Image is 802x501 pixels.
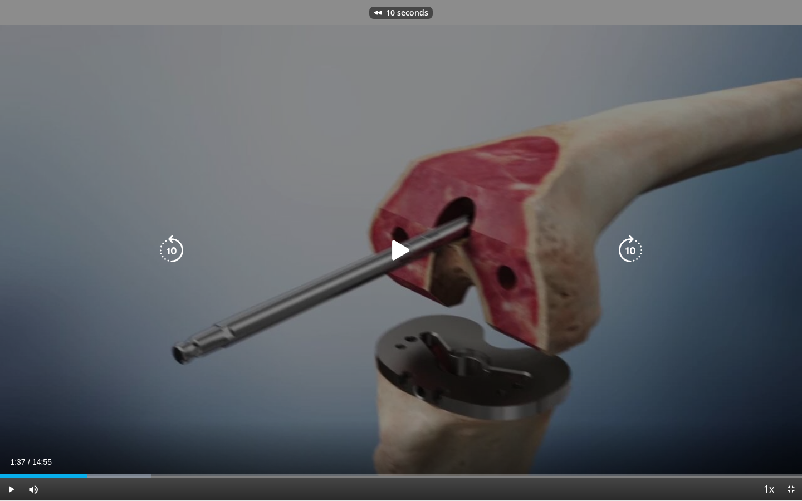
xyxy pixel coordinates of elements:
[10,458,25,466] span: 1:37
[386,9,428,17] p: 10 seconds
[32,458,52,466] span: 14:55
[28,458,30,466] span: /
[22,478,45,500] button: Mute
[757,478,780,500] button: Playback Rate
[780,478,802,500] button: Exit Fullscreen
